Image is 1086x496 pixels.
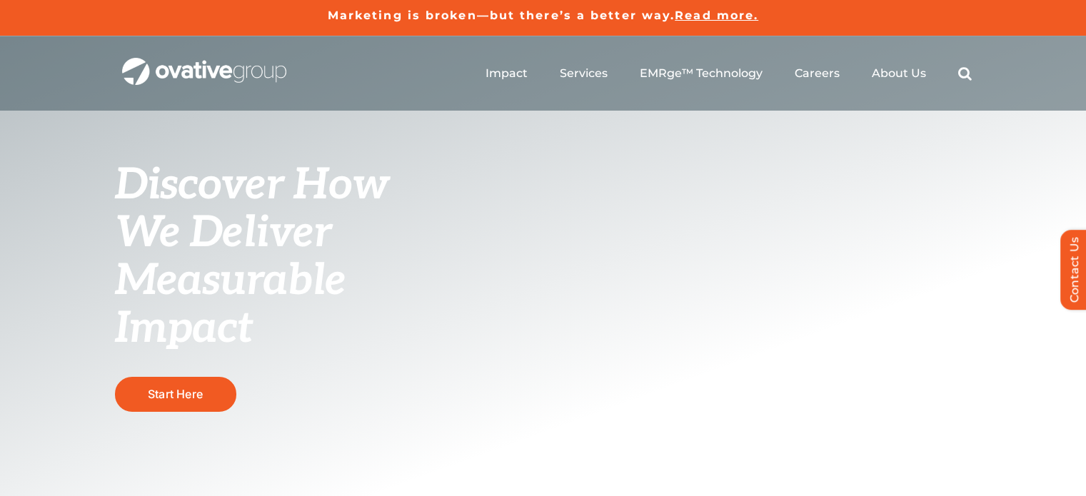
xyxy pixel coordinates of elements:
a: Impact [486,66,528,81]
a: About Us [872,66,926,81]
a: OG_Full_horizontal_WHT [122,56,286,70]
span: We Deliver Measurable Impact [115,208,346,355]
span: Start Here [148,387,203,401]
a: Marketing is broken—but there’s a better way. [328,9,675,22]
a: Read more. [675,9,758,22]
a: Search [958,66,972,81]
a: Careers [795,66,840,81]
span: Discover How [115,160,389,211]
a: Start Here [115,377,236,412]
a: Services [560,66,608,81]
nav: Menu [486,51,972,96]
a: EMRge™ Technology [640,66,763,81]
